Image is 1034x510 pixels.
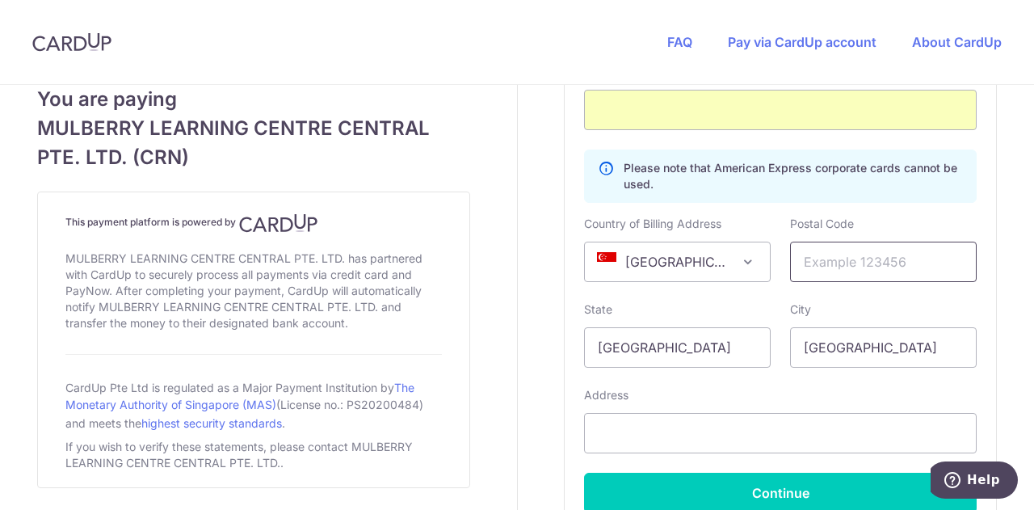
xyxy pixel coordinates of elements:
[667,34,692,50] a: FAQ
[584,216,721,232] label: Country of Billing Address
[32,32,111,52] img: CardUp
[912,34,1002,50] a: About CardUp
[584,387,628,403] label: Address
[624,160,963,192] p: Please note that American Express corporate cards cannot be used.
[584,242,771,282] span: Singapore
[790,301,811,318] label: City
[239,213,318,233] img: CardUp
[790,216,854,232] label: Postal Code
[65,213,442,233] h4: This payment platform is powered by
[37,114,470,172] span: MULBERRY LEARNING CENTRE CENTRAL PTE. LTD. (CRN)
[598,100,963,120] iframe: Secure card payment input frame
[65,247,442,335] div: MULBERRY LEARNING CENTRE CENTRAL PTE. LTD. has partnered with CardUp to securely process all paym...
[790,242,977,282] input: Example 123456
[585,242,770,281] span: Singapore
[141,416,282,430] a: highest security standards
[65,436,442,474] div: If you wish to verify these statements, please contact MULBERRY LEARNING CENTRE CENTRAL PTE. LTD..
[931,462,1018,502] iframe: Opens a widget where you can find more information
[65,374,442,436] div: CardUp Pte Ltd is regulated as a Major Payment Institution by (License no.: PS20200484) and meets...
[728,34,876,50] a: Pay via CardUp account
[37,85,470,114] span: You are paying
[584,301,612,318] label: State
